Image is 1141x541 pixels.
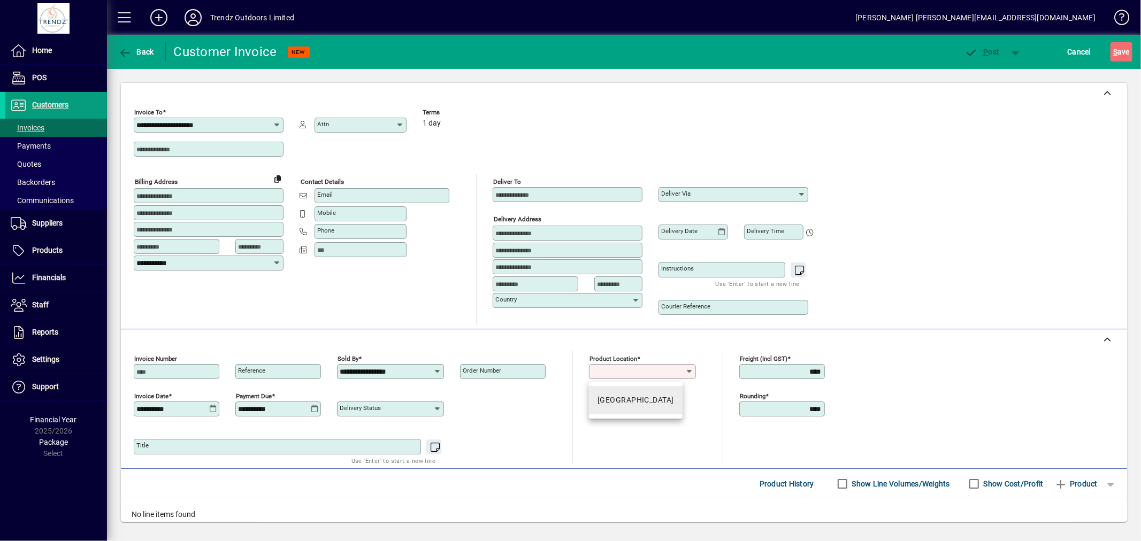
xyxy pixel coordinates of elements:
span: Settings [32,355,59,364]
a: Reports [5,319,107,346]
button: Product History [755,474,818,493]
a: Communications [5,191,107,210]
span: POS [32,73,47,82]
span: 1 day [423,119,441,128]
mat-label: Phone [317,227,334,234]
mat-label: Deliver via [661,190,691,197]
mat-label: Invoice To [134,109,163,116]
button: Product [1049,474,1103,493]
span: Financial Year [30,415,77,424]
mat-label: Instructions [661,265,694,272]
mat-label: Reference [238,367,265,374]
a: Settings [5,346,107,373]
span: Reports [32,328,58,336]
mat-label: Delivery time [747,227,784,235]
div: Trendz Outdoors Limited [210,9,294,26]
span: Suppliers [32,219,63,227]
a: Home [5,37,107,64]
mat-label: Email [317,191,333,198]
mat-label: Product location [589,355,637,362]
span: Package [39,438,68,446]
button: Profile [176,8,210,27]
span: Product History [760,475,814,492]
span: Staff [32,300,49,309]
mat-label: Deliver To [493,178,521,186]
div: No line items found [121,498,1127,531]
label: Show Line Volumes/Weights [850,478,950,489]
mat-label: Payment due [236,392,272,400]
span: Communications [11,196,74,205]
button: Save [1111,42,1132,61]
a: Suppliers [5,210,107,237]
button: Back [116,42,157,61]
mat-label: Attn [317,120,329,128]
a: Payments [5,137,107,155]
a: Financials [5,265,107,291]
app-page-header-button: Back [107,42,166,61]
span: Terms [423,109,487,116]
span: Financials [32,273,66,282]
div: Customer Invoice [174,43,277,60]
mat-option: New Plymouth [589,386,682,414]
span: Customers [32,101,68,109]
span: Product [1054,475,1098,492]
span: Back [118,48,154,56]
span: ost [965,48,1000,56]
mat-label: Courier Reference [661,303,710,310]
span: S [1113,48,1117,56]
span: Home [32,46,52,55]
mat-label: Invoice date [134,392,169,400]
span: P [984,48,989,56]
mat-label: Sold by [338,355,358,362]
mat-label: Mobile [317,209,336,217]
span: Backorders [11,178,55,187]
a: Knowledge Base [1106,2,1128,37]
a: Support [5,374,107,400]
mat-label: Rounding [740,392,765,400]
mat-label: Invoice number [134,355,177,362]
button: Cancel [1065,42,1094,61]
mat-label: Order number [463,367,501,374]
mat-hint: Use 'Enter' to start a new line [716,277,800,290]
span: Quotes [11,160,41,168]
span: Products [32,246,63,254]
button: Add [142,8,176,27]
div: [GEOGRAPHIC_DATA] [598,395,673,406]
a: Staff [5,292,107,319]
label: Show Cost/Profit [982,478,1044,489]
span: Support [32,382,59,391]
button: Post [960,42,1005,61]
mat-label: Delivery date [661,227,698,235]
mat-label: Title [136,442,149,449]
span: ave [1113,43,1130,60]
a: Products [5,237,107,264]
mat-hint: Use 'Enter' to start a new line [351,454,435,467]
mat-label: Country [495,296,517,303]
a: POS [5,65,107,91]
a: Quotes [5,155,107,173]
span: NEW [292,49,305,56]
span: Cancel [1068,43,1091,60]
mat-label: Delivery status [340,404,381,412]
button: Copy to Delivery address [269,170,286,187]
span: Payments [11,142,51,150]
span: Invoices [11,123,44,132]
div: [PERSON_NAME] [PERSON_NAME][EMAIL_ADDRESS][DOMAIN_NAME] [855,9,1096,26]
a: Backorders [5,173,107,191]
a: Invoices [5,119,107,137]
mat-label: Freight (incl GST) [740,355,787,362]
